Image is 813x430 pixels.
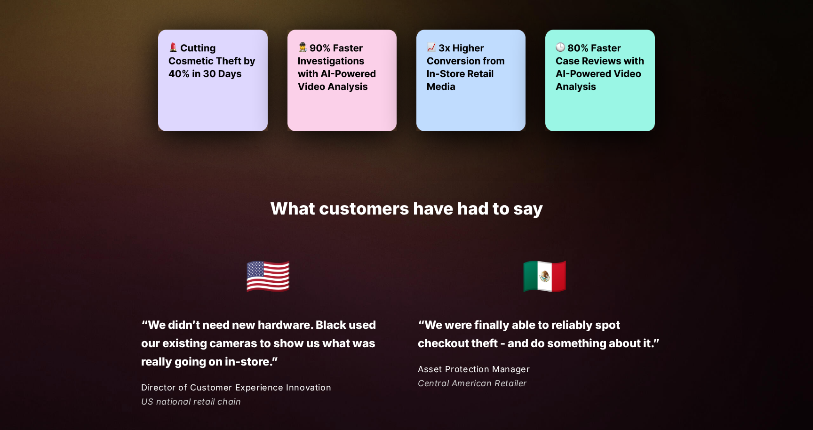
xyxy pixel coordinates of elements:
[141,246,396,306] h2: 🇺🇸
[141,381,396,394] p: Director of Customer Experience Innovation
[287,30,397,131] img: Faster investigations
[418,378,527,388] em: Central American Retailer
[545,30,654,131] img: Fast AI fuelled case reviews
[141,316,395,371] p: “We didn’t need new hardware. Black used our existing cameras to show us what was really going on...
[418,362,672,376] p: Asset Protection Manager
[416,30,526,131] img: Higher conversions
[141,199,672,218] h1: What customers have had to say
[418,246,672,306] h2: 🇲🇽
[141,397,241,406] em: US national retail chain
[418,316,672,352] p: “We were finally able to reliably spot checkout theft - and do something about it.”
[158,30,267,131] img: Cosmetic theft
